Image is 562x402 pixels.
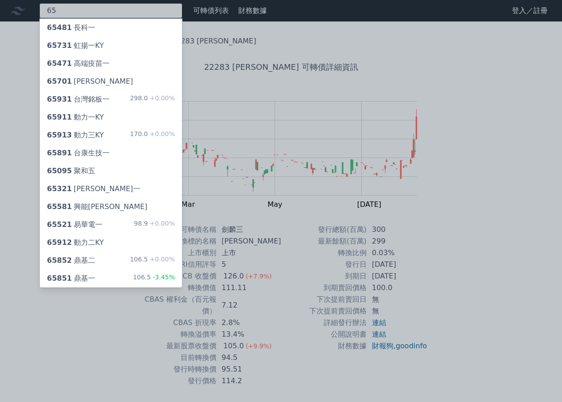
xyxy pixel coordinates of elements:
[40,216,182,234] a: 65521易華電一 98.9+0.00%
[47,219,102,230] div: 易華電一
[40,37,182,55] a: 65731虹揚一KY
[40,19,182,37] a: 65481長科一
[148,256,175,263] span: +0.00%
[40,180,182,198] a: 65321[PERSON_NAME]一
[40,252,182,269] a: 65852鼎基二 106.5+0.00%
[47,255,95,266] div: 鼎基二
[40,198,182,216] a: 65581興能[PERSON_NAME]
[47,256,72,265] span: 65852
[47,201,148,212] div: 興能[PERSON_NAME]
[40,269,182,287] a: 65851鼎基一 106.5-3.45%
[148,130,175,137] span: +0.00%
[47,184,140,194] div: [PERSON_NAME]一
[151,274,175,281] span: -3.45%
[47,131,72,139] span: 65913
[47,40,104,51] div: 虹揚一KY
[40,73,182,90] a: 65701[PERSON_NAME]
[47,94,110,105] div: 台灣銘板一
[47,274,72,282] span: 65851
[47,184,72,193] span: 65321
[47,166,95,176] div: 聚和五
[47,238,72,247] span: 65912
[130,130,175,141] div: 170.0
[40,126,182,144] a: 65913動力三KY 170.0+0.00%
[47,76,133,87] div: [PERSON_NAME]
[47,77,72,86] span: 65701
[130,255,175,266] div: 106.5
[47,112,104,123] div: 動力一KY
[40,55,182,73] a: 65471高端疫苗一
[40,234,182,252] a: 65912動力二KY
[148,94,175,102] span: +0.00%
[47,273,95,284] div: 鼎基一
[130,94,175,105] div: 298.0
[40,108,182,126] a: 65911動力一KY
[40,90,182,108] a: 65931台灣銘板一 298.0+0.00%
[47,167,72,175] span: 65095
[47,220,72,229] span: 65521
[133,273,175,284] div: 106.5
[47,130,104,141] div: 動力三KY
[47,149,72,157] span: 65891
[47,23,72,32] span: 65481
[47,22,95,33] div: 長科一
[40,144,182,162] a: 65891台康生技一
[47,148,110,158] div: 台康生技一
[40,162,182,180] a: 65095聚和五
[134,219,175,230] div: 98.9
[47,202,72,211] span: 65581
[47,95,72,103] span: 65931
[47,113,72,121] span: 65911
[148,220,175,227] span: +0.00%
[47,58,110,69] div: 高端疫苗一
[47,41,72,50] span: 65731
[47,59,72,68] span: 65471
[47,237,104,248] div: 動力二KY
